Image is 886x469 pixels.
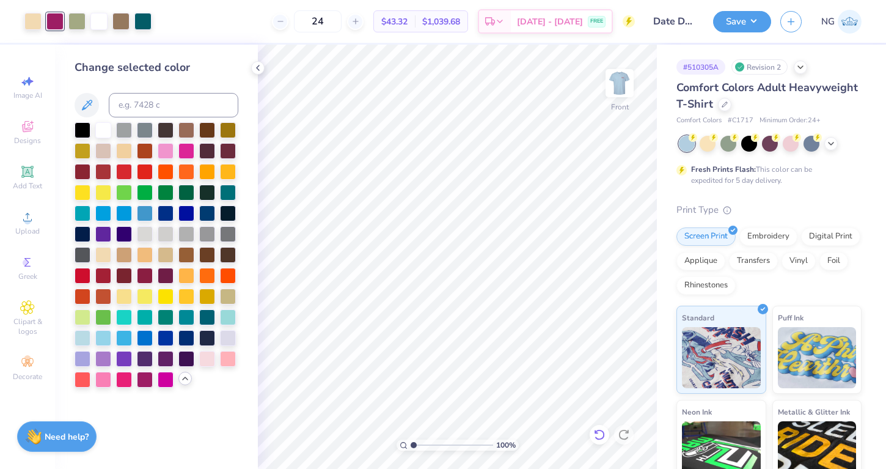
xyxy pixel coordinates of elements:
[75,59,238,76] div: Change selected color
[731,59,788,75] div: Revision 2
[607,71,632,95] img: Front
[676,116,722,126] span: Comfort Colors
[691,164,841,186] div: This color can be expedited for 5 day delivery.
[676,59,725,75] div: # 510305A
[13,90,42,100] span: Image AI
[15,226,40,236] span: Upload
[760,116,821,126] span: Minimum Order: 24 +
[676,203,862,217] div: Print Type
[778,327,857,388] img: Puff Ink
[45,431,89,443] strong: Need help?
[676,80,858,111] span: Comfort Colors Adult Heavyweight T-Shirt
[6,317,49,336] span: Clipart & logos
[590,17,603,26] span: FREE
[14,136,41,146] span: Designs
[644,9,704,34] input: Untitled Design
[682,405,712,418] span: Neon Ink
[13,181,42,191] span: Add Text
[819,252,848,270] div: Foil
[676,276,736,295] div: Rhinestones
[381,15,408,28] span: $43.32
[13,372,42,382] span: Decorate
[611,102,629,113] div: Front
[713,11,771,32] button: Save
[676,227,736,246] div: Screen Print
[294,10,342,32] input: – –
[778,311,804,324] span: Puff Ink
[729,252,778,270] div: Transfers
[728,116,753,126] span: # C1717
[676,252,725,270] div: Applique
[18,271,37,281] span: Greek
[838,10,862,34] img: Nola Gabbard
[801,227,860,246] div: Digital Print
[821,10,862,34] a: NG
[109,93,238,117] input: e.g. 7428 c
[739,227,797,246] div: Embroidery
[422,15,460,28] span: $1,039.68
[691,164,756,174] strong: Fresh Prints Flash:
[778,405,850,418] span: Metallic & Glitter Ink
[517,15,583,28] span: [DATE] - [DATE]
[682,311,714,324] span: Standard
[782,252,816,270] div: Vinyl
[682,327,761,388] img: Standard
[821,15,835,29] span: NG
[496,440,516,451] span: 100 %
